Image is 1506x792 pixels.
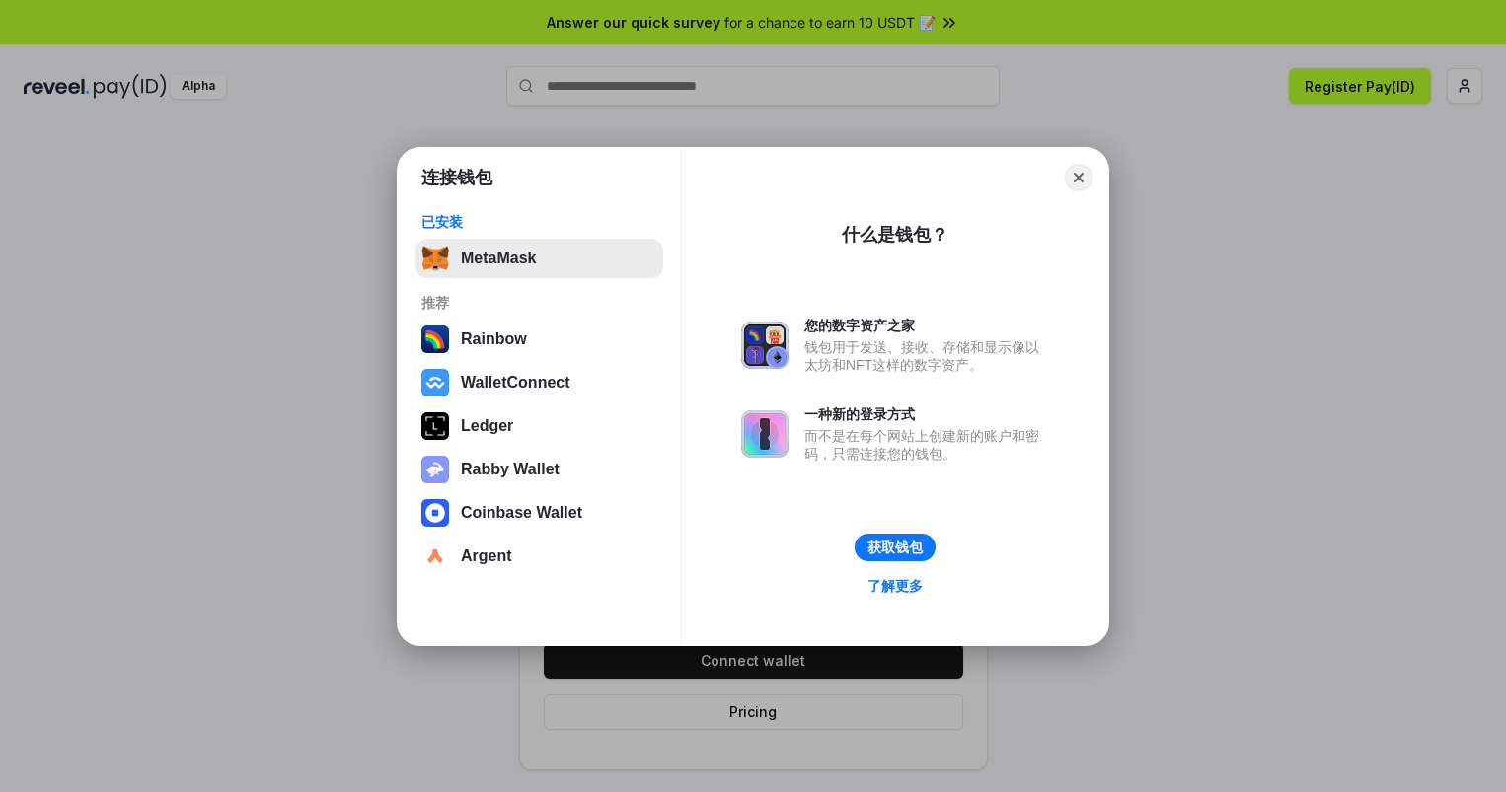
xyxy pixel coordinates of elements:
button: Coinbase Wallet [415,493,663,533]
div: 获取钱包 [867,539,923,556]
div: Argent [461,547,512,565]
button: Rainbow [415,320,663,359]
img: svg+xml,%3Csvg%20fill%3D%22none%22%20height%3D%2233%22%20viewBox%3D%220%200%2035%2033%22%20width%... [421,245,449,272]
button: Rabby Wallet [415,450,663,489]
button: Argent [415,537,663,576]
div: WalletConnect [461,374,570,392]
div: Ledger [461,417,513,435]
img: svg+xml,%3Csvg%20xmlns%3D%22http%3A%2F%2Fwww.w3.org%2F2000%2Fsvg%22%20fill%3D%22none%22%20viewBox... [421,456,449,483]
div: 一种新的登录方式 [804,405,1049,423]
img: svg+xml,%3Csvg%20xmlns%3D%22http%3A%2F%2Fwww.w3.org%2F2000%2Fsvg%22%20width%3D%2228%22%20height%3... [421,412,449,440]
button: 获取钱包 [855,534,936,561]
img: svg+xml,%3Csvg%20width%3D%2228%22%20height%3D%2228%22%20viewBox%3D%220%200%2028%2028%22%20fill%3D... [421,369,449,396]
div: 而不是在每个网站上创建新的账户和密码，只需连接您的钱包。 [804,427,1049,463]
h1: 连接钱包 [421,166,492,189]
button: Ledger [415,406,663,446]
img: svg+xml,%3Csvg%20width%3D%2228%22%20height%3D%2228%22%20viewBox%3D%220%200%2028%2028%22%20fill%3D... [421,499,449,527]
img: svg+xml,%3Csvg%20width%3D%22120%22%20height%3D%22120%22%20viewBox%3D%220%200%20120%20120%22%20fil... [421,325,449,353]
div: Coinbase Wallet [461,504,582,522]
div: 钱包用于发送、接收、存储和显示像以太坊和NFT这样的数字资产。 [804,338,1049,374]
div: 已安装 [421,213,657,231]
a: 了解更多 [856,573,935,599]
button: Close [1065,164,1092,191]
div: Rabby Wallet [461,461,560,478]
div: 您的数字资产之家 [804,317,1049,334]
img: svg+xml,%3Csvg%20xmlns%3D%22http%3A%2F%2Fwww.w3.org%2F2000%2Fsvg%22%20fill%3D%22none%22%20viewBox... [741,410,789,458]
div: MetaMask [461,250,536,267]
div: 什么是钱包？ [842,223,948,247]
div: 推荐 [421,294,657,312]
img: svg+xml,%3Csvg%20xmlns%3D%22http%3A%2F%2Fwww.w3.org%2F2000%2Fsvg%22%20fill%3D%22none%22%20viewBox... [741,322,789,369]
div: 了解更多 [867,577,923,595]
button: MetaMask [415,239,663,278]
div: Rainbow [461,330,527,348]
img: svg+xml,%3Csvg%20width%3D%2228%22%20height%3D%2228%22%20viewBox%3D%220%200%2028%2028%22%20fill%3D... [421,542,449,570]
button: WalletConnect [415,363,663,402]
